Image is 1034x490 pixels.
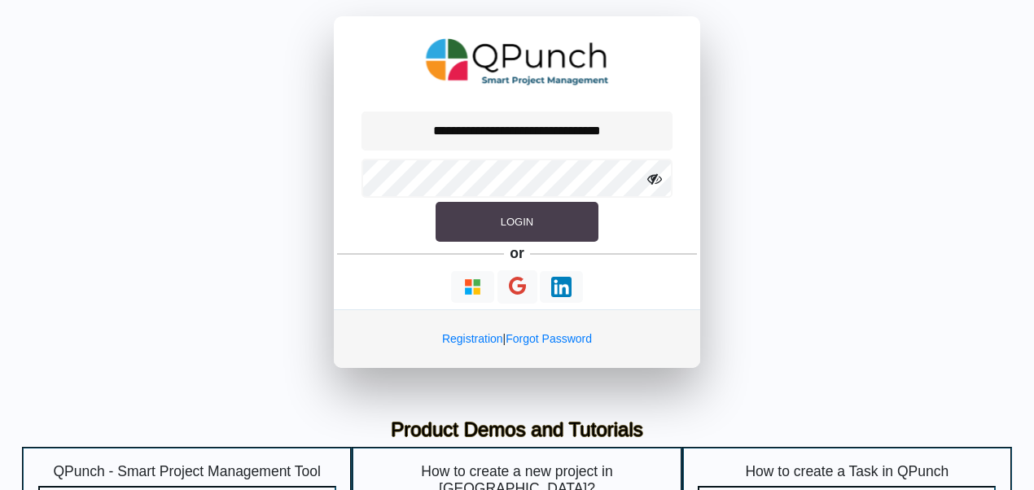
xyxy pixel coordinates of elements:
a: Registration [442,332,503,345]
button: Login [436,202,598,243]
img: Loading... [462,277,483,297]
span: Login [501,216,533,228]
div: | [334,309,700,368]
h5: How to create a Task in QPunch [698,463,996,480]
h5: or [507,242,528,265]
img: Loading... [551,277,572,297]
h3: Product Demos and Tutorials [34,418,1000,442]
button: Continue With LinkedIn [540,271,583,303]
img: QPunch [426,33,609,91]
button: Continue With Google [497,270,537,304]
h5: QPunch - Smart Project Management Tool [38,463,336,480]
a: Forgot Password [506,332,592,345]
button: Continue With Microsoft Azure [451,271,494,303]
